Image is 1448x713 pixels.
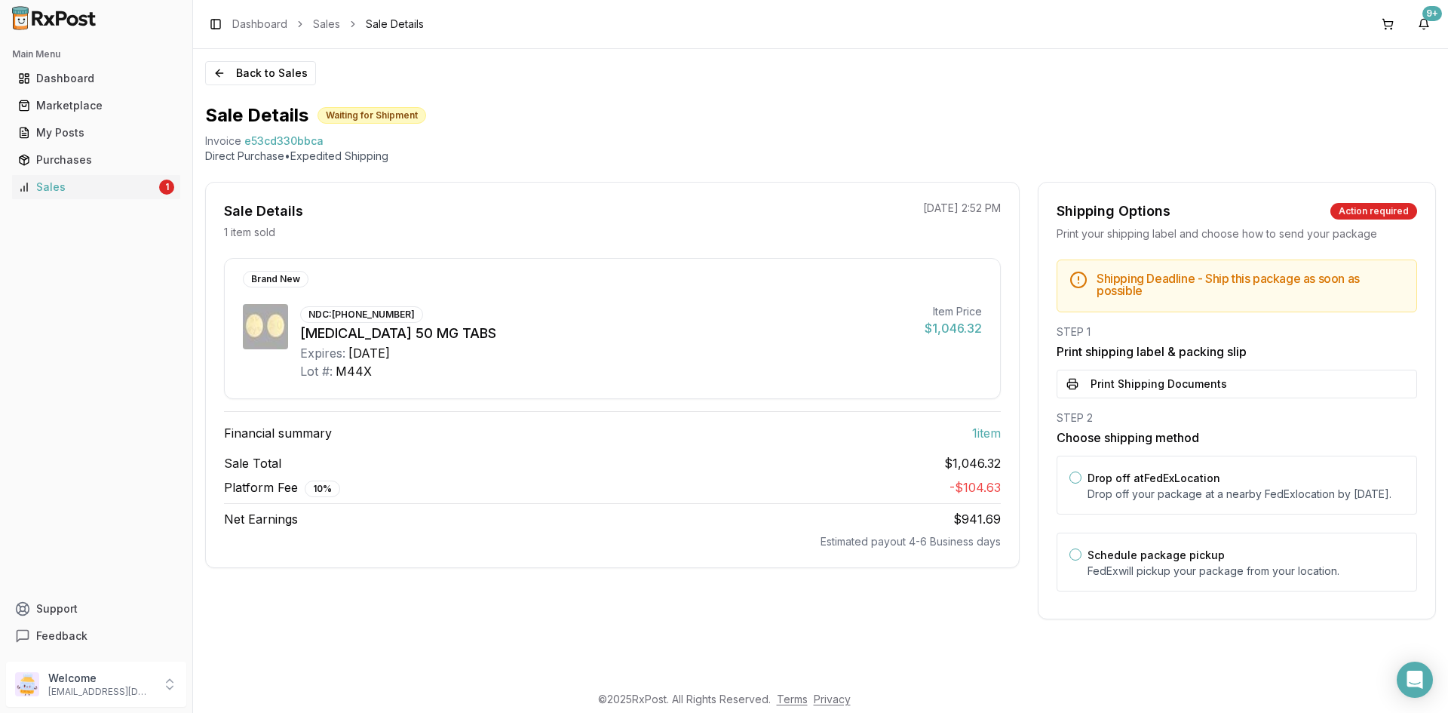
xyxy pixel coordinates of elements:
[305,481,340,497] div: 10 %
[18,71,174,86] div: Dashboard
[224,454,281,472] span: Sale Total
[1088,564,1404,579] p: FedEx will pickup your package from your location.
[348,344,390,362] div: [DATE]
[313,17,340,32] a: Sales
[1057,201,1170,222] div: Shipping Options
[814,693,851,705] a: Privacy
[6,622,186,650] button: Feedback
[1088,472,1220,484] label: Drop off at FedEx Location
[243,271,308,287] div: Brand New
[224,478,340,497] span: Platform Fee
[224,510,298,528] span: Net Earnings
[12,119,180,146] a: My Posts
[243,304,288,349] img: Tivicay 50 MG TABS
[6,6,103,30] img: RxPost Logo
[300,306,423,323] div: NDC: [PHONE_NUMBER]
[944,454,1001,472] span: $1,046.32
[232,17,424,32] nav: breadcrumb
[923,201,1001,216] p: [DATE] 2:52 PM
[925,304,982,319] div: Item Price
[205,103,308,128] h1: Sale Details
[777,693,808,705] a: Terms
[6,148,186,172] button: Purchases
[224,424,332,442] span: Financial summary
[48,671,153,686] p: Welcome
[12,174,180,201] a: Sales1
[18,152,174,167] div: Purchases
[1057,226,1417,241] div: Print your shipping label and choose how to send your package
[300,323,913,344] div: [MEDICAL_DATA] 50 MG TABS
[224,201,303,222] div: Sale Details
[6,121,186,145] button: My Posts
[6,94,186,118] button: Marketplace
[1057,324,1417,340] div: STEP 1
[318,107,426,124] div: Waiting for Shipment
[205,149,1436,164] p: Direct Purchase • Expedited Shipping
[1088,549,1225,561] label: Schedule package pickup
[18,180,156,195] div: Sales
[300,362,333,380] div: Lot #:
[48,686,153,698] p: [EMAIL_ADDRESS][DOMAIN_NAME]
[159,180,174,195] div: 1
[336,362,372,380] div: M44X
[300,344,345,362] div: Expires:
[12,48,180,60] h2: Main Menu
[224,534,1001,549] div: Estimated payout 4-6 Business days
[1057,343,1417,361] h3: Print shipping label & packing slip
[1330,203,1417,220] div: Action required
[205,61,316,85] button: Back to Sales
[1088,487,1404,502] p: Drop off your package at a nearby FedEx location by [DATE] .
[1397,662,1433,698] div: Open Intercom Messenger
[12,65,180,92] a: Dashboard
[366,17,424,32] span: Sale Details
[18,125,174,140] div: My Posts
[1057,370,1417,398] button: Print Shipping Documents
[244,134,324,149] span: e53cd330bbca
[12,146,180,174] a: Purchases
[953,512,1001,527] span: $941.69
[1057,410,1417,426] div: STEP 2
[36,628,87,644] span: Feedback
[12,92,180,119] a: Marketplace
[6,175,186,199] button: Sales1
[224,225,275,240] p: 1 item sold
[6,66,186,91] button: Dashboard
[1057,429,1417,447] h3: Choose shipping method
[205,134,241,149] div: Invoice
[232,17,287,32] a: Dashboard
[15,672,39,696] img: User avatar
[972,424,1001,442] span: 1 item
[18,98,174,113] div: Marketplace
[925,319,982,337] div: $1,046.32
[1412,12,1436,36] button: 9+
[1097,272,1404,297] h5: Shipping Deadline - Ship this package as soon as possible
[949,480,1001,495] span: - $104.63
[6,595,186,622] button: Support
[1422,6,1442,21] div: 9+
